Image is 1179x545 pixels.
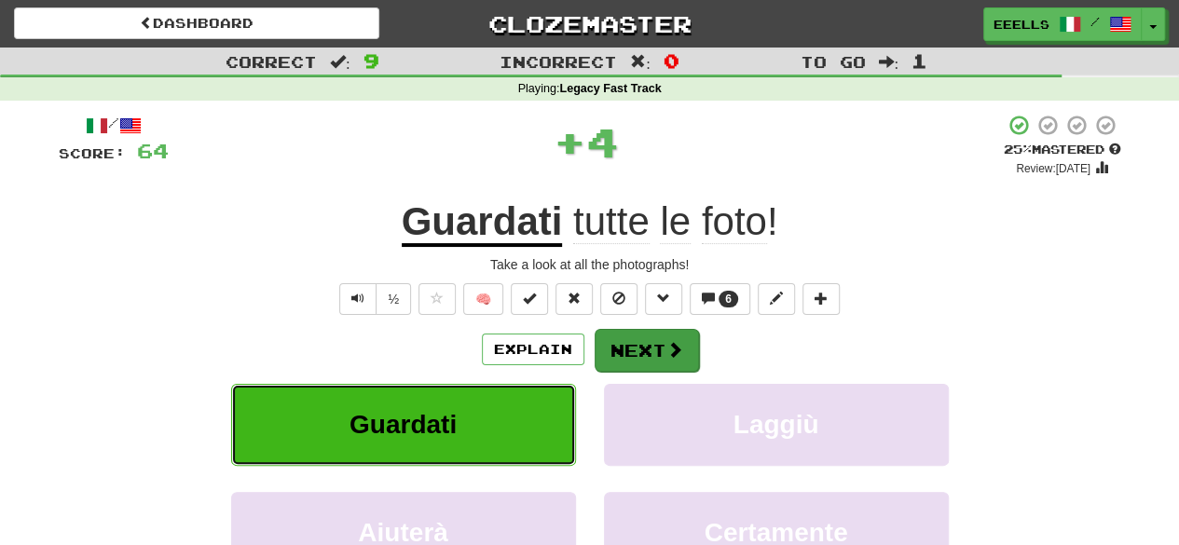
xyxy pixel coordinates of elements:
[800,52,865,71] span: To go
[559,82,661,95] strong: Legacy Fast Track
[350,410,457,439] span: Guardati
[660,199,691,244] span: le
[402,199,563,247] u: Guardati
[586,118,619,165] span: 4
[1004,142,1121,158] div: Mastered
[59,114,169,137] div: /
[1004,142,1032,157] span: 25 %
[376,283,411,315] button: ½
[330,54,350,70] span: :
[664,49,679,72] span: 0
[645,283,682,315] button: Grammar (alt+g)
[463,283,503,315] button: 🧠
[994,16,1049,33] span: Eeells
[137,139,169,162] span: 64
[336,283,411,315] div: Text-to-speech controls
[600,283,637,315] button: Ignore sentence (alt+i)
[418,283,456,315] button: Favorite sentence (alt+f)
[595,329,699,372] button: Next
[604,384,949,465] button: Laggiù
[983,7,1142,41] a: Eeells /
[555,283,593,315] button: Reset to 0% Mastered (alt+r)
[630,54,651,70] span: :
[482,334,584,365] button: Explain
[562,199,777,244] span: !
[573,199,650,244] span: tutte
[14,7,379,39] a: Dashboard
[878,54,898,70] span: :
[511,283,548,315] button: Set this sentence to 100% Mastered (alt+m)
[802,283,840,315] button: Add to collection (alt+a)
[1090,15,1100,28] span: /
[702,199,767,244] span: foto
[1016,162,1090,175] small: Review: [DATE]
[733,410,819,439] span: Laggiù
[725,293,732,306] span: 6
[500,52,617,71] span: Incorrect
[758,283,795,315] button: Edit sentence (alt+d)
[231,384,576,465] button: Guardati
[339,283,377,315] button: Play sentence audio (ctl+space)
[690,283,750,315] button: 6
[407,7,773,40] a: Clozemaster
[363,49,379,72] span: 9
[59,255,1121,274] div: Take a look at all the photographs!
[59,145,126,161] span: Score:
[226,52,317,71] span: Correct
[912,49,927,72] span: 1
[554,114,586,170] span: +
